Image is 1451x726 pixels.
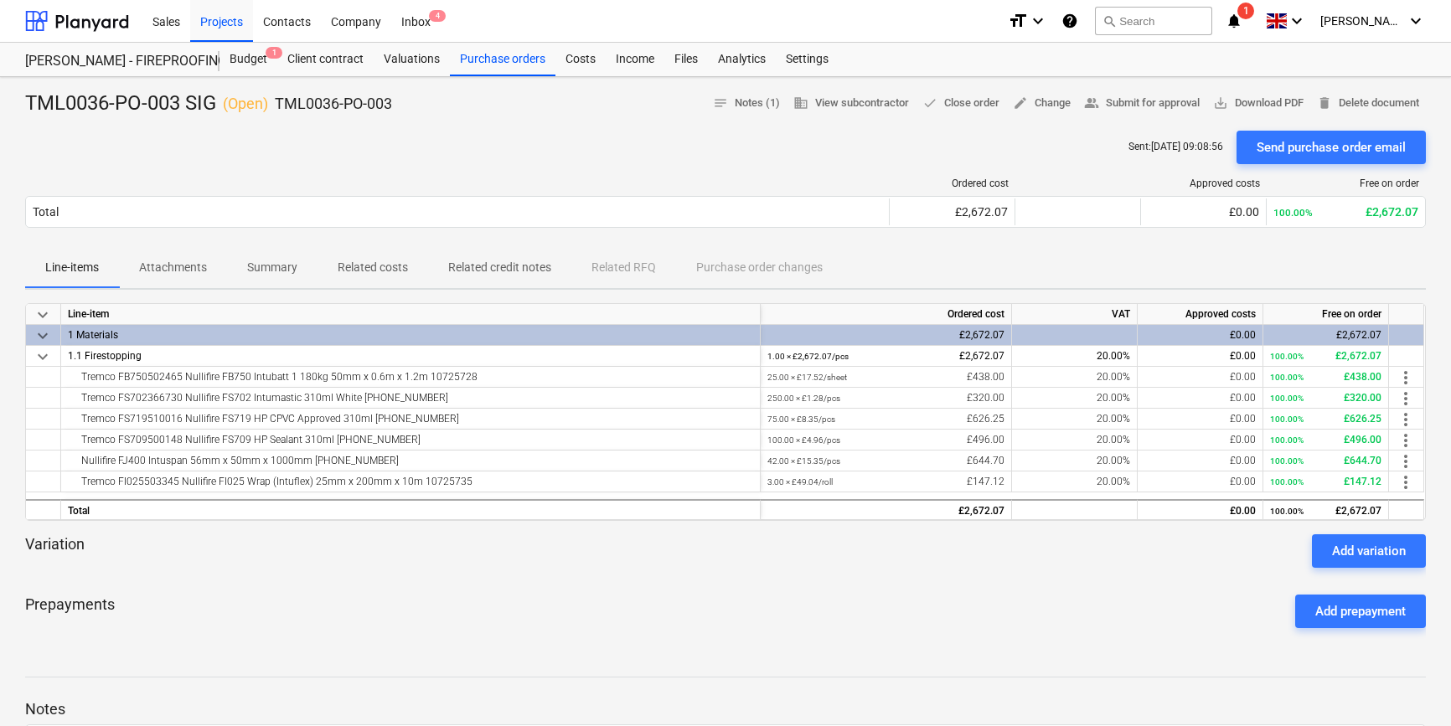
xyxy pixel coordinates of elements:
[1396,472,1416,492] span: more_vert
[1367,646,1451,726] iframe: Chat Widget
[1396,430,1416,451] span: more_vert
[1144,325,1256,346] div: £0.00
[68,388,753,408] div: Tremco FS702366730 Nullifire FS702 Intumastic 310ml White (25) 10711135
[25,699,1426,719] p: Notes
[1406,11,1426,31] i: keyboard_arrow_down
[713,95,728,111] span: notes
[1270,414,1304,424] small: 100.00%
[219,43,277,76] div: Budget
[1226,11,1242,31] i: notifications
[1012,367,1138,388] div: 20.00%
[277,43,374,76] a: Client contract
[1270,325,1381,346] div: £2,672.07
[1077,90,1206,116] button: Submit for approval
[1084,94,1200,113] span: Submit for approval
[338,259,408,276] p: Related costs
[1237,131,1426,164] button: Send purchase order email
[767,367,1004,388] div: £438.00
[448,259,551,276] p: Related credit notes
[767,346,1004,367] div: £2,672.07
[1012,409,1138,430] div: 20.00%
[1317,94,1419,113] span: Delete document
[1144,501,1256,522] div: £0.00
[1396,451,1416,471] span: more_vert
[429,10,446,22] span: 4
[1396,409,1416,430] span: more_vert
[1012,471,1138,492] div: 20.00%
[767,414,835,424] small: 75.00 × £8.35 / pcs
[1148,205,1259,219] div: £0.00
[1213,95,1228,111] span: save_alt
[1012,430,1138,451] div: 20.00%
[1396,368,1416,388] span: more_vert
[1144,430,1256,451] div: £0.00
[767,477,833,487] small: 3.00 × £49.04 / roll
[25,534,85,568] p: Variation
[1270,501,1381,522] div: £2,672.07
[1270,435,1304,445] small: 100.00%
[1270,409,1381,430] div: £626.25
[767,325,1004,346] div: £2,672.07
[1206,90,1310,116] button: Download PDF
[1315,600,1406,622] div: Add prepayment
[25,595,115,628] p: Prepayments
[219,43,277,76] a: Budget1
[68,409,753,429] div: Tremco FS719510016 Nullifire FS719 HP CPVC Approved 310ml (25) 10711692
[1332,540,1406,562] div: Add variation
[1144,367,1256,388] div: £0.00
[223,94,268,114] p: ( Open )
[1287,11,1307,31] i: keyboard_arrow_down
[1312,534,1426,568] button: Add variation
[1257,136,1406,158] div: Send purchase order email
[1013,94,1071,113] span: Change
[1144,409,1256,430] div: £0.00
[606,43,664,76] a: Income
[1270,367,1381,388] div: £438.00
[708,43,776,76] div: Analytics
[776,43,839,76] div: Settings
[1270,451,1381,471] div: £644.70
[1273,178,1419,189] div: Free on order
[1008,11,1028,31] i: format_size
[922,94,999,113] span: Close order
[1102,14,1116,28] span: search
[374,43,450,76] div: Valuations
[45,259,99,276] p: Line-items
[1270,456,1304,466] small: 100.00%
[767,471,1004,492] div: £147.12
[275,94,392,114] p: TML0036-PO-003
[555,43,606,76] a: Costs
[33,305,53,325] span: keyboard_arrow_down
[767,388,1004,409] div: £320.00
[1270,373,1304,382] small: 100.00%
[1263,304,1389,325] div: Free on order
[706,90,787,116] button: Notes (1)
[793,94,909,113] span: View subcontractor
[450,43,555,76] div: Purchase orders
[1270,394,1304,403] small: 100.00%
[1270,430,1381,451] div: £496.00
[1128,140,1223,154] p: Sent : [DATE] 09:08:56
[1084,95,1099,111] span: people_alt
[1144,388,1256,409] div: £0.00
[1237,3,1254,19] span: 1
[896,205,1008,219] div: £2,672.07
[1095,7,1212,35] button: Search
[1148,178,1260,189] div: Approved costs
[1270,346,1381,367] div: £2,672.07
[916,90,1006,116] button: Close order
[1320,14,1404,28] span: [PERSON_NAME]
[61,499,761,520] div: Total
[767,435,840,445] small: 100.00 × £4.96 / pcs
[1028,11,1048,31] i: keyboard_arrow_down
[25,90,392,117] div: TML0036-PO-003 SIG
[139,259,207,276] p: Attachments
[1144,451,1256,471] div: £0.00
[247,259,297,276] p: Summary
[68,471,753,492] div: Tremco FI025503345 Nullifire FI025 Wrap (Intuflex) 25mm x 200mm x 10m 10725735
[1013,95,1028,111] span: edit
[1213,94,1304,113] span: Download PDF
